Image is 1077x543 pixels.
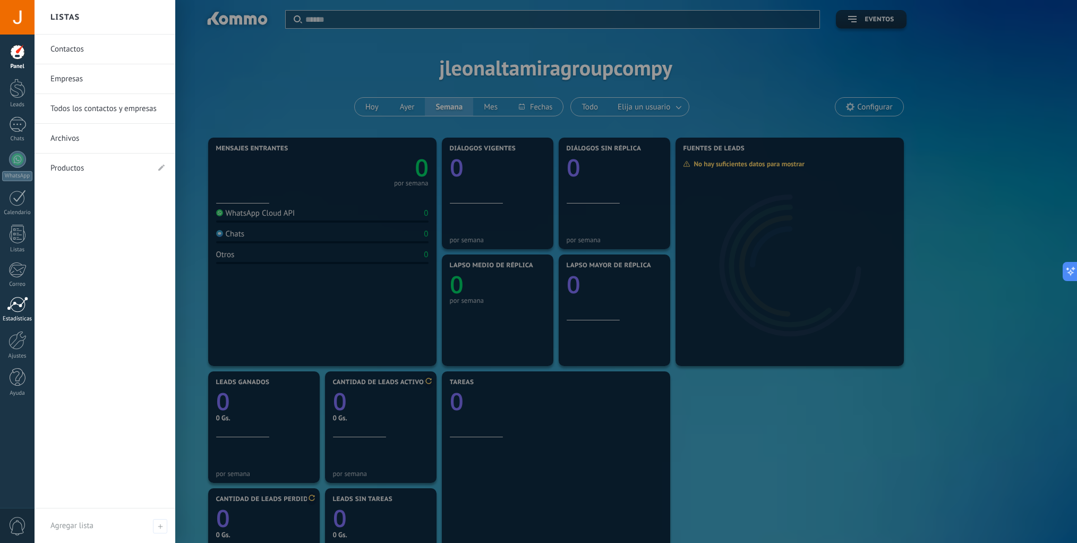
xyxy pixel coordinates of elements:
[50,521,93,531] span: Agregar lista
[50,94,165,124] a: Todos los contactos y empresas
[153,519,167,533] span: Agregar lista
[2,171,32,181] div: WhatsApp
[2,135,33,142] div: Chats
[2,247,33,253] div: Listas
[2,101,33,108] div: Leads
[50,64,165,94] a: Empresas
[2,281,33,288] div: Correo
[2,209,33,216] div: Calendario
[50,124,165,154] a: Archivos
[2,316,33,323] div: Estadísticas
[2,63,33,70] div: Panel
[2,353,33,360] div: Ajustes
[50,154,149,183] a: Productos
[2,390,33,397] div: Ayuda
[50,1,80,34] h2: Listas
[50,35,165,64] a: Contactos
